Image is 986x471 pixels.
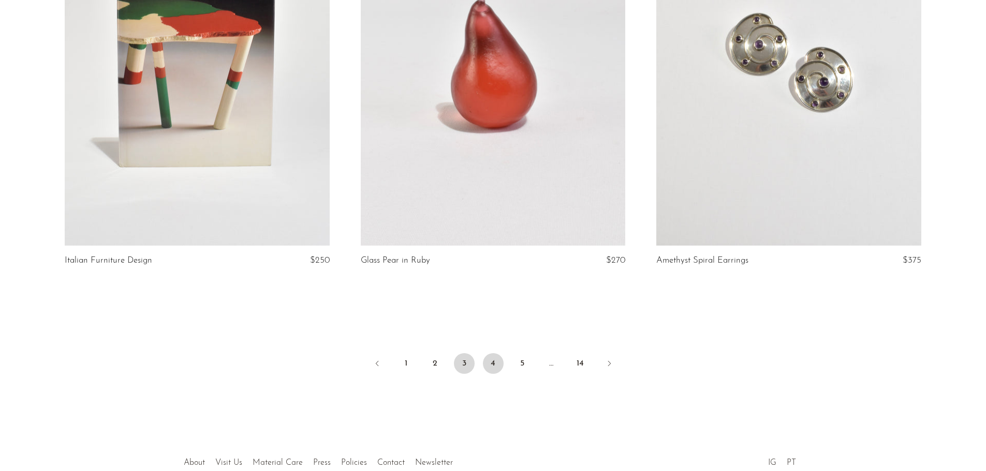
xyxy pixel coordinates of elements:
a: Press [313,459,331,467]
a: Visit Us [215,459,242,467]
a: Material Care [253,459,303,467]
ul: Quick links [179,450,458,470]
a: Italian Furniture Design [65,256,152,265]
a: 4 [483,353,504,374]
a: Policies [341,459,367,467]
span: $270 [606,256,625,265]
a: Next [599,353,620,376]
a: PT [787,459,796,467]
ul: Social Medias [763,450,801,470]
span: 3 [454,353,475,374]
span: … [541,353,562,374]
a: 1 [396,353,417,374]
span: $250 [310,256,330,265]
a: Amethyst Spiral Earrings [656,256,748,265]
span: $375 [903,256,921,265]
a: Contact [377,459,405,467]
a: IG [768,459,776,467]
a: 14 [570,353,591,374]
a: Previous [367,353,388,376]
a: 2 [425,353,446,374]
a: About [184,459,205,467]
a: Glass Pear in Ruby [361,256,430,265]
a: 5 [512,353,533,374]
